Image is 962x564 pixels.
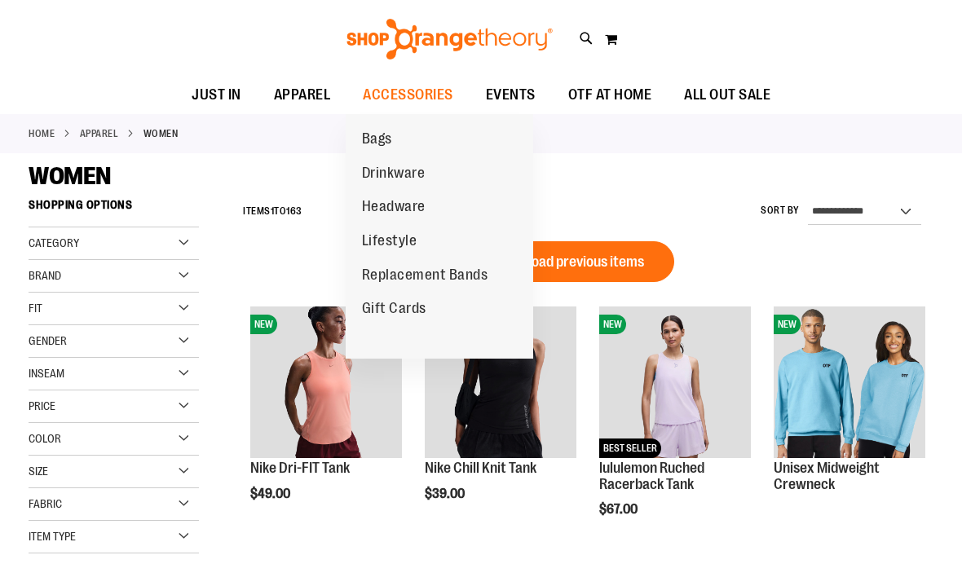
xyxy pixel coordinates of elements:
[271,205,275,217] span: 1
[363,77,453,113] span: ACCESSORIES
[29,334,67,347] span: Gender
[591,298,759,558] div: product
[362,198,426,218] span: Headware
[243,199,302,224] h2: Items to
[250,315,277,334] span: NEW
[29,236,79,249] span: Category
[599,306,751,460] a: lululemon Ruched Racerback TankNEWBEST SELLER
[250,306,402,458] img: Nike Dri-FIT Tank
[599,502,640,517] span: $67.00
[774,315,801,334] span: NEW
[495,241,674,282] button: Load previous items
[29,367,64,380] span: Inseam
[250,487,293,501] span: $49.00
[766,298,933,518] div: product
[29,126,55,141] a: Home
[29,162,111,190] span: WOMEN
[274,77,331,113] span: APPAREL
[599,306,751,458] img: lululemon Ruched Racerback Tank
[192,77,241,113] span: JUST IN
[425,306,576,460] a: Nike Chill Knit TankNEW
[250,460,350,476] a: Nike Dri-FIT Tank
[143,126,179,141] strong: WOMEN
[425,306,576,458] img: Nike Chill Knit Tank
[774,306,925,458] img: Unisex Midweight Crewneck
[362,165,426,185] span: Drinkware
[774,460,880,492] a: Unisex Midweight Crewneck
[599,460,704,492] a: lululemon Ruched Racerback Tank
[29,269,61,282] span: Brand
[29,432,61,445] span: Color
[486,77,536,113] span: EVENTS
[362,300,426,320] span: Gift Cards
[344,19,555,59] img: Shop Orangetheory
[29,497,62,510] span: Fabric
[29,302,42,315] span: Fit
[29,465,48,478] span: Size
[525,253,644,270] span: Load previous items
[599,438,661,458] span: BEST SELLER
[774,306,925,460] a: Unisex Midweight CrewneckNEW
[242,298,410,542] div: product
[568,77,652,113] span: OTF AT HOME
[599,315,626,334] span: NEW
[29,530,76,543] span: Item Type
[80,126,119,141] a: APPAREL
[29,399,55,412] span: Price
[29,191,199,227] strong: Shopping Options
[425,487,467,501] span: $39.00
[286,205,302,217] span: 163
[425,460,536,476] a: Nike Chill Knit Tank
[362,232,417,253] span: Lifestyle
[684,77,770,113] span: ALL OUT SALE
[362,267,488,287] span: Replacement Bands
[761,204,800,218] label: Sort By
[250,306,402,460] a: Nike Dri-FIT TankNEW
[417,298,585,542] div: product
[362,130,392,151] span: Bags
